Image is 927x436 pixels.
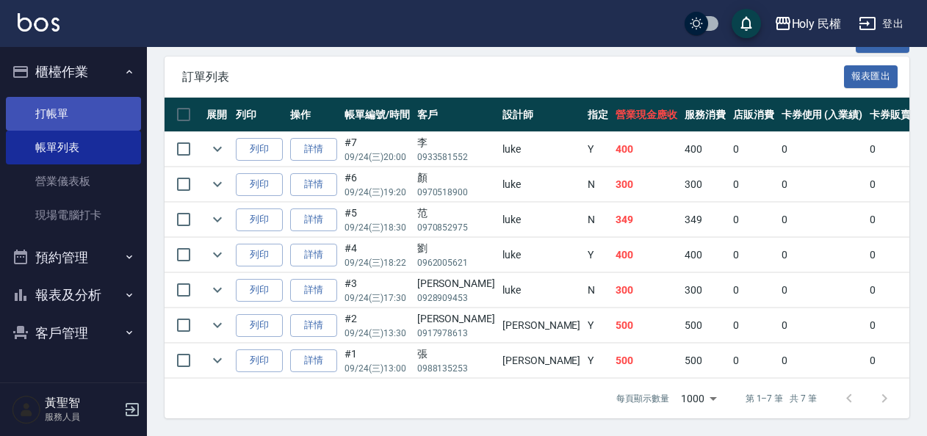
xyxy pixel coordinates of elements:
[417,241,495,256] div: 劉
[778,98,867,132] th: 卡券使用 (入業績)
[18,13,59,32] img: Logo
[341,238,414,272] td: #4
[499,273,584,308] td: luke
[612,344,681,378] td: 500
[499,308,584,343] td: [PERSON_NAME]
[414,98,499,132] th: 客戶
[417,276,495,291] div: [PERSON_NAME]
[675,379,722,418] div: 1000
[290,279,337,302] a: 詳情
[236,208,283,231] button: 列印
[584,308,612,343] td: Y
[732,9,761,38] button: save
[341,132,414,167] td: #7
[681,132,729,167] td: 400
[6,53,141,91] button: 櫃檯作業
[206,349,228,371] button: expand row
[612,132,681,167] td: 400
[417,346,495,362] div: 張
[206,173,228,195] button: expand row
[290,349,337,372] a: 詳情
[729,273,778,308] td: 0
[499,344,584,378] td: [PERSON_NAME]
[729,167,778,202] td: 0
[6,239,141,277] button: 預約管理
[612,273,681,308] td: 300
[499,98,584,132] th: 設計師
[768,9,848,39] button: Holy 民權
[778,344,867,378] td: 0
[206,208,228,230] button: expand row
[612,98,681,132] th: 營業現金應收
[681,308,729,343] td: 500
[236,138,283,161] button: 列印
[345,256,410,269] p: 09/24 (三) 18:22
[417,170,495,186] div: 顏
[206,138,228,160] button: expand row
[584,203,612,237] td: N
[417,206,495,221] div: 范
[612,238,681,272] td: 400
[345,221,410,234] p: 09/24 (三) 18:30
[853,10,909,37] button: 登出
[6,276,141,314] button: 報表及分析
[417,221,495,234] p: 0970852975
[612,167,681,202] td: 300
[345,291,410,305] p: 09/24 (三) 17:30
[584,238,612,272] td: Y
[417,362,495,375] p: 0988135253
[345,362,410,375] p: 09/24 (三) 13:00
[729,344,778,378] td: 0
[236,349,283,372] button: 列印
[746,392,817,405] p: 第 1–7 筆 共 7 筆
[417,311,495,327] div: [PERSON_NAME]
[290,173,337,196] a: 詳情
[290,208,337,231] a: 詳情
[729,98,778,132] th: 店販消費
[681,344,729,378] td: 500
[584,344,612,378] td: Y
[844,69,898,83] a: 報表匯出
[6,97,141,131] a: 打帳單
[286,98,341,132] th: 操作
[236,244,283,266] button: 列印
[290,314,337,337] a: 詳情
[417,135,495,150] div: 李
[778,273,867,308] td: 0
[499,132,584,167] td: luke
[499,238,584,272] td: luke
[236,173,283,196] button: 列印
[6,198,141,232] a: 現場電腦打卡
[341,344,414,378] td: #1
[729,308,778,343] td: 0
[729,238,778,272] td: 0
[844,65,898,88] button: 報表匯出
[232,98,286,132] th: 列印
[345,150,410,164] p: 09/24 (三) 20:00
[681,167,729,202] td: 300
[778,308,867,343] td: 0
[6,164,141,198] a: 營業儀表板
[182,70,844,84] span: 訂單列表
[345,327,410,340] p: 09/24 (三) 13:30
[792,15,842,33] div: Holy 民權
[341,308,414,343] td: #2
[729,132,778,167] td: 0
[45,396,120,410] h5: 黃聖智
[612,308,681,343] td: 500
[778,203,867,237] td: 0
[341,98,414,132] th: 帳單編號/時間
[417,186,495,199] p: 0970518900
[206,279,228,301] button: expand row
[12,395,41,424] img: Person
[6,314,141,352] button: 客戶管理
[290,138,337,161] a: 詳情
[417,256,495,269] p: 0962005621
[341,167,414,202] td: #6
[236,279,283,302] button: 列印
[45,410,120,424] p: 服務人員
[206,314,228,336] button: expand row
[236,314,283,337] button: 列印
[681,98,729,132] th: 服務消費
[290,244,337,266] a: 詳情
